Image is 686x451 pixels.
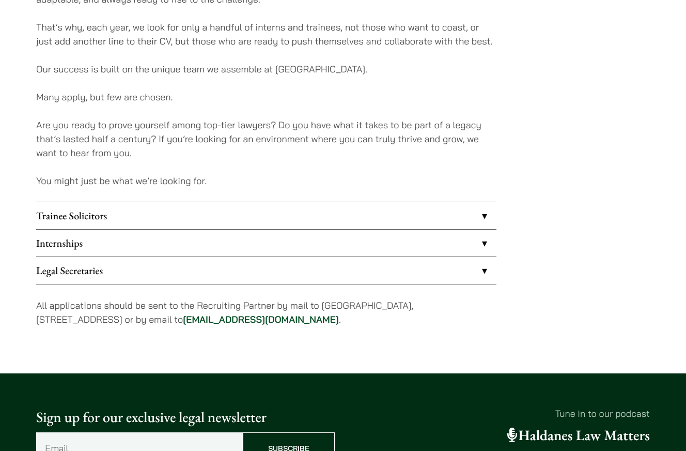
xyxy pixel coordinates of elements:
a: Internships [36,230,496,257]
p: You might just be what we’re looking for. [36,174,496,188]
a: [EMAIL_ADDRESS][DOMAIN_NAME] [183,313,339,325]
p: Many apply, but few are chosen. [36,90,496,104]
p: That’s why, each year, we look for only a handful of interns and trainees, not those who want to ... [36,20,496,48]
p: Sign up for our exclusive legal newsletter [36,407,335,428]
a: Trainee Solicitors [36,202,496,229]
a: Legal Secretaries [36,257,496,284]
p: Are you ready to prove yourself among top-tier lawyers? Do you have what it takes to be part of a... [36,118,496,160]
p: All applications should be sent to the Recruiting Partner by mail to [GEOGRAPHIC_DATA], [STREET_A... [36,298,496,326]
p: Tune in to our podcast [351,407,650,420]
a: Haldanes Law Matters [507,426,650,445]
p: Our success is built on the unique team we assemble at [GEOGRAPHIC_DATA]. [36,62,496,76]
